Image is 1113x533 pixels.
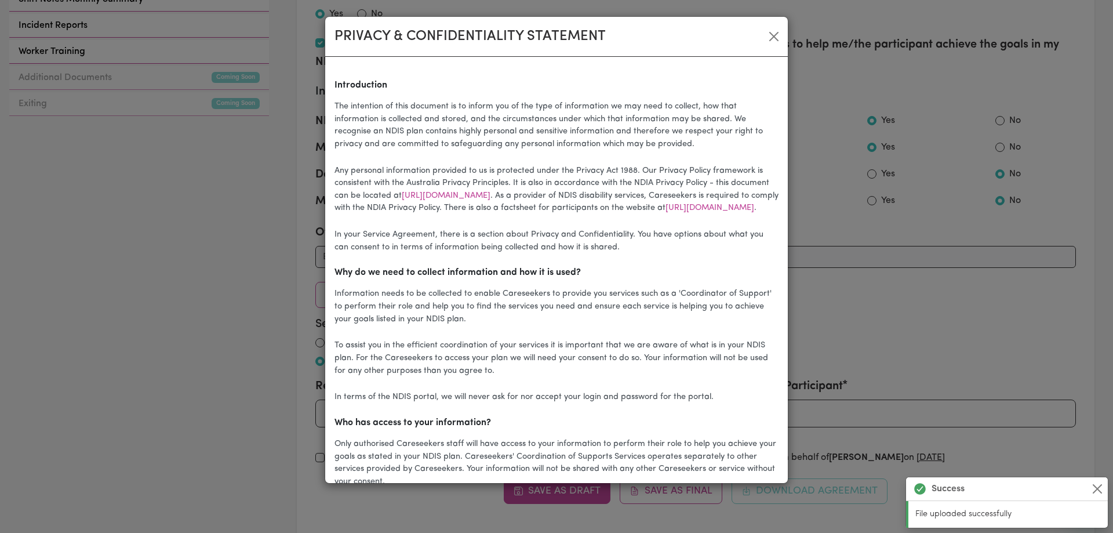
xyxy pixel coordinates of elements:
a: [URL][DOMAIN_NAME] [402,191,490,200]
p: File uploaded successfully [915,508,1101,521]
h6: Why do we need to collect information and how it is used? [334,267,779,278]
strong: Success [932,482,965,496]
h6: Who has access to your information? [334,418,779,429]
p: To assist you in the efficient coordination of your services it is important that we are aware of... [334,339,779,377]
div: PRIVACY & CONFIDENTIALITY STATEMENT [334,26,606,47]
a: [URL][DOMAIN_NAME] [665,204,754,212]
p: In your Service Agreement, there is a section about Privacy and Confidentiality. You have options... [334,229,779,253]
button: Close [1090,482,1104,496]
h6: Introduction [334,80,779,91]
p: Any personal information provided to us is protected under the Privacy Act 1988. Our Privacy Poli... [334,165,779,215]
p: In terms of the NDIS portal, we will never ask for nor accept your login and password for the por... [334,391,779,404]
p: Only authorised Careseekers staff will have access to your information to perform their role to h... [334,438,779,488]
p: The intention of this document is to inform you of the type of information we may need to collect... [334,100,779,150]
button: Close [765,27,783,46]
p: Information needs to be collected to enable Careseekers to provide you services such as a 'Coordi... [334,288,779,325]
